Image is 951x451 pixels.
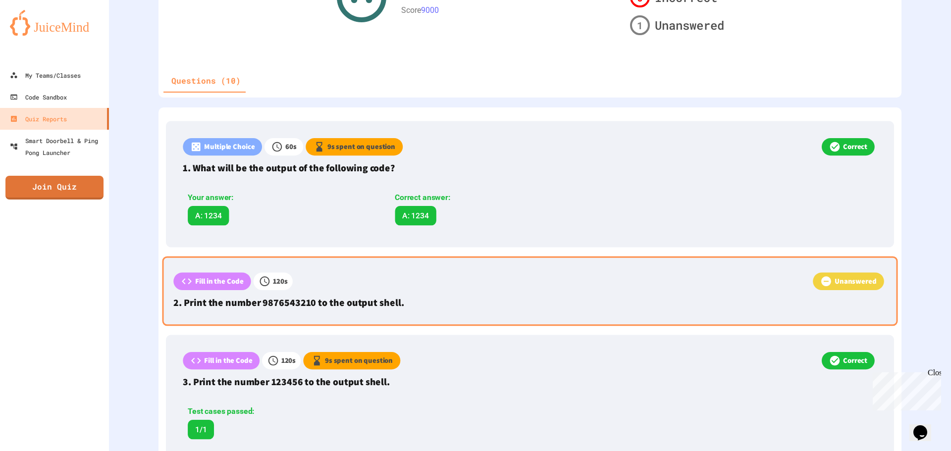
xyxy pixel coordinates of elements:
[183,374,877,389] p: 3. Print the number 123456 to the output shell.
[163,69,249,93] button: Questions (10)
[843,142,867,152] p: Correct
[273,276,288,287] p: 120 s
[630,15,650,35] div: 1
[10,135,105,158] div: Smart Doorbell & Ping Pong Launcher
[285,142,297,152] p: 60 s
[173,295,886,310] p: 2. Print the number 9876543210 to the output shell.
[909,411,941,441] iframe: chat widget
[281,355,296,366] p: 120 s
[843,355,867,366] p: Correct
[163,69,249,93] div: basic tabs example
[204,142,255,152] p: Multiple Choice
[421,5,439,15] span: 9000
[10,91,67,103] div: Code Sandbox
[395,206,436,225] div: A: 1234
[188,406,381,418] div: Test cases passed:
[10,10,99,36] img: logo-orange.svg
[183,160,877,175] p: 1. What will be the output of the following code?
[10,69,81,81] div: My Teams/Classes
[188,192,378,204] div: Your answer:
[188,420,214,439] div: 1/1
[195,276,244,287] p: Fill in the Code
[188,206,229,225] div: A: 1234
[5,176,104,200] a: Join Quiz
[327,142,395,152] p: 9 s spent on question
[10,113,67,125] div: Quiz Reports
[401,5,421,15] span: Score
[869,368,941,410] iframe: chat widget
[325,355,393,366] p: 9 s spent on question
[4,4,68,63] div: Chat with us now!Close
[835,276,877,287] p: Unanswered
[655,16,724,34] span: Unanswered
[395,192,585,204] div: Correct answer:
[204,355,252,366] p: Fill in the Code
